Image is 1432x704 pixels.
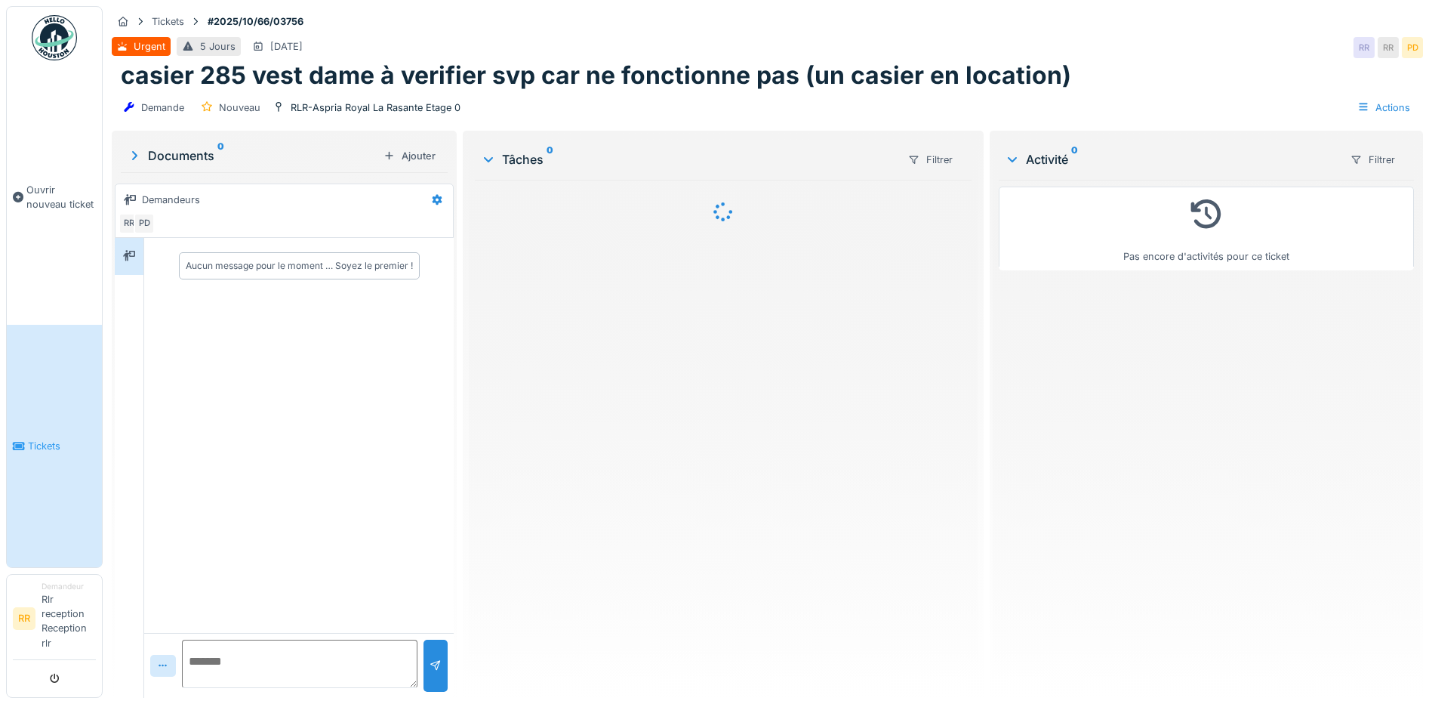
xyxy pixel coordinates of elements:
span: Tickets [28,439,96,453]
div: Tâches [481,150,895,168]
div: Demandeur [42,581,96,592]
div: Demande [141,100,184,115]
img: Badge_color-CXgf-gQk.svg [32,15,77,60]
div: Filtrer [1344,149,1402,171]
div: [DATE] [270,39,303,54]
div: Pas encore d'activités pour ce ticket [1009,193,1404,264]
div: RR [119,213,140,234]
a: RR DemandeurRlr reception Reception rlr [13,581,96,660]
div: PD [1402,37,1423,58]
div: Urgent [134,39,165,54]
div: PD [134,213,155,234]
li: Rlr reception Reception rlr [42,581,96,656]
div: Filtrer [901,149,959,171]
div: RR [1378,37,1399,58]
div: 5 Jours [200,39,236,54]
div: Ajouter [377,146,442,166]
h1: casier 285 vest dame à verifier svp car ne fonctionne pas (un casier en location) [121,61,1071,90]
div: RLR-Aspria Royal La Rasante Etage 0 [291,100,460,115]
sup: 0 [1071,150,1078,168]
div: Aucun message pour le moment … Soyez le premier ! [186,259,413,273]
div: RR [1353,37,1375,58]
div: Nouveau [219,100,260,115]
li: RR [13,607,35,630]
sup: 0 [217,147,224,165]
div: Demandeurs [142,193,200,207]
a: Tickets [7,325,102,567]
div: Activité [1005,150,1338,168]
a: Ouvrir nouveau ticket [7,69,102,325]
span: Ouvrir nouveau ticket [26,183,96,212]
div: Actions [1350,97,1417,119]
sup: 0 [547,150,553,168]
div: Documents [127,147,377,165]
strong: #2025/10/66/03756 [202,14,309,29]
div: Tickets [152,14,184,29]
